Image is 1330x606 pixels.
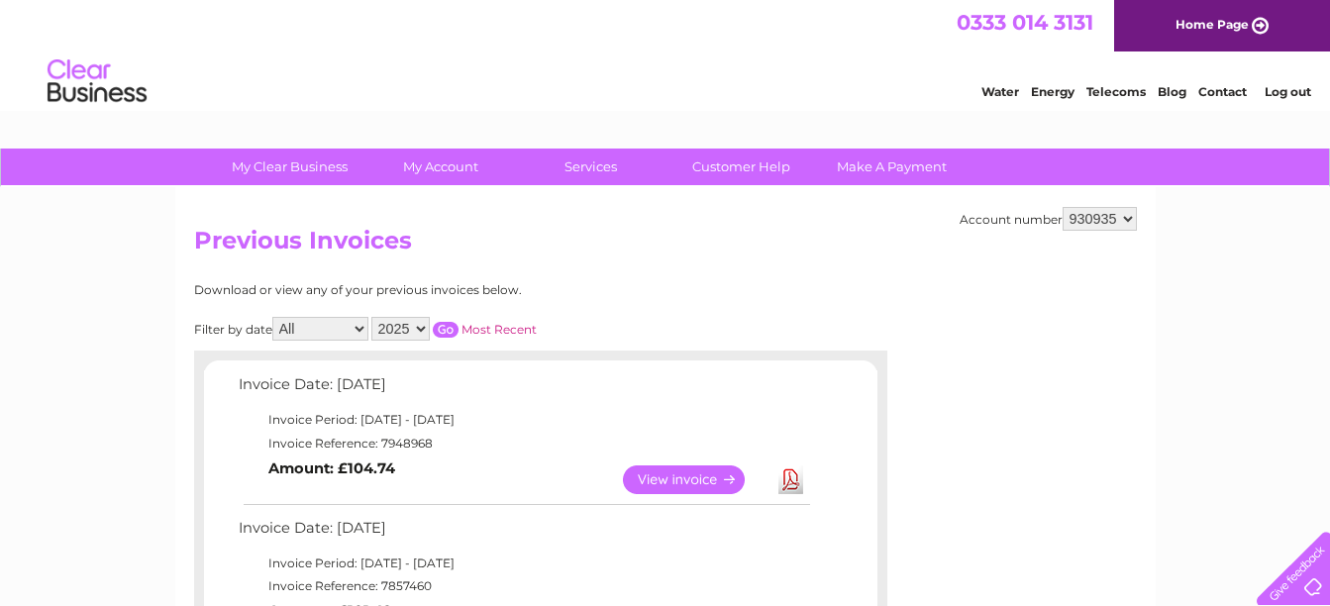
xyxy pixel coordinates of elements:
[1086,84,1146,99] a: Telecoms
[1158,84,1186,99] a: Blog
[194,283,714,297] div: Download or view any of your previous invoices below.
[194,317,714,341] div: Filter by date
[810,149,973,185] a: Make A Payment
[268,459,395,477] b: Amount: £104.74
[47,51,148,112] img: logo.png
[623,465,768,494] a: View
[1198,84,1247,99] a: Contact
[234,574,813,598] td: Invoice Reference: 7857460
[358,149,522,185] a: My Account
[957,10,1093,35] a: 0333 014 3131
[660,149,823,185] a: Customer Help
[778,465,803,494] a: Download
[198,11,1134,96] div: Clear Business is a trading name of Verastar Limited (registered in [GEOGRAPHIC_DATA] No. 3667643...
[194,227,1137,264] h2: Previous Invoices
[234,515,813,552] td: Invoice Date: [DATE]
[208,149,371,185] a: My Clear Business
[234,371,813,408] td: Invoice Date: [DATE]
[509,149,672,185] a: Services
[461,322,537,337] a: Most Recent
[234,552,813,575] td: Invoice Period: [DATE] - [DATE]
[960,207,1137,231] div: Account number
[234,408,813,432] td: Invoice Period: [DATE] - [DATE]
[981,84,1019,99] a: Water
[234,432,813,455] td: Invoice Reference: 7948968
[1031,84,1074,99] a: Energy
[1265,84,1311,99] a: Log out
